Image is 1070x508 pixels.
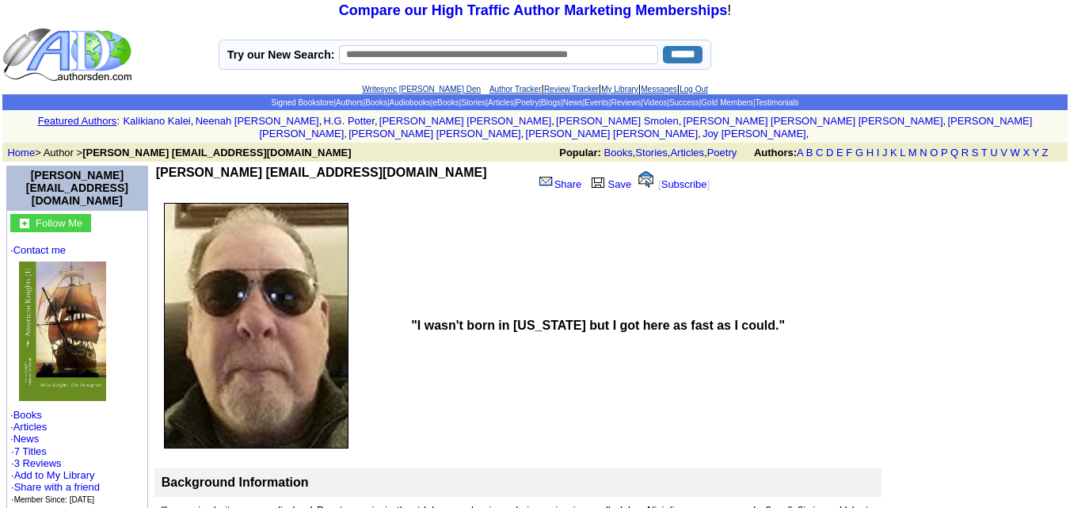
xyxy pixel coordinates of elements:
[669,98,699,107] a: Success
[339,2,727,18] a: Compare our High Traffic Author Marketing Memberships
[638,171,653,188] img: alert.gif
[14,445,47,457] a: 7 Titles
[379,115,551,127] a: [PERSON_NAME] [PERSON_NAME]
[981,147,988,159] a: T
[461,98,485,107] a: Stories
[1000,147,1007,159] a: V
[489,85,542,94] a: Author Tracker
[193,117,195,126] font: i
[390,98,431,107] a: Audiobooks
[1032,147,1038,159] a: Y
[816,147,823,159] a: C
[836,147,843,159] a: E
[10,244,144,506] font: · · · ·
[322,117,323,126] font: i
[13,433,40,445] a: News
[156,166,487,179] b: [PERSON_NAME] [EMAIL_ADDRESS][DOMAIN_NAME]
[684,115,943,127] a: [PERSON_NAME] [PERSON_NAME] [PERSON_NAME]
[411,319,785,332] b: "I wasn't born in [US_STATE] but I got here as fast as I could."
[961,147,969,159] a: R
[38,115,117,127] a: Featured Authors
[611,98,641,107] a: Reviews
[972,147,979,159] a: S
[526,128,698,139] a: [PERSON_NAME] [PERSON_NAME]
[809,130,810,139] font: i
[635,147,667,159] a: Stories
[604,147,633,159] a: Books
[930,147,938,159] a: O
[2,27,135,82] img: logo_ad.gif
[162,476,309,489] b: Background Information
[271,98,798,107] span: | | | | | | | | | | | | | | |
[13,244,66,256] a: Contact me
[563,98,583,107] a: News
[556,115,679,127] a: [PERSON_NAME] Smolen
[826,147,833,159] a: D
[908,147,917,159] a: M
[7,147,35,159] a: Home
[806,147,813,159] a: B
[13,421,48,433] a: Articles
[14,457,62,469] a: 3 Reviews
[588,178,632,190] a: Save
[754,147,797,159] b: Authors:
[554,117,556,126] font: i
[950,147,958,159] a: Q
[378,117,379,126] font: i
[271,98,333,107] a: Signed Bookstore
[14,481,100,493] a: Share with a friend
[164,203,348,449] img: 97917.jpg
[877,147,880,159] a: I
[11,445,100,505] font: · ·
[890,147,897,159] a: K
[324,115,375,127] a: H.G. Potter
[7,147,351,159] font: > Author >
[336,98,363,107] a: Authors
[703,128,806,139] a: Joy [PERSON_NAME]
[524,130,525,139] font: i
[601,85,638,94] a: My Library
[82,147,351,159] b: [PERSON_NAME] [EMAIL_ADDRESS][DOMAIN_NAME]
[701,130,703,139] font: i
[13,409,42,421] a: Books
[559,147,1062,159] font: , , ,
[681,117,683,126] font: i
[855,147,863,159] a: G
[20,219,29,228] img: gc.jpg
[116,115,120,127] font: :
[36,217,82,229] font: Follow Me
[488,98,514,107] a: Articles
[941,147,947,159] a: P
[707,147,737,159] a: Poetry
[900,147,905,159] a: L
[339,2,731,18] font: !
[658,178,661,190] font: [
[661,178,707,190] a: Subscribe
[882,147,888,159] a: J
[26,169,128,207] a: [PERSON_NAME] [EMAIL_ADDRESS][DOMAIN_NAME]
[156,180,512,196] iframe: fb:like Facebook Social Plugin
[1042,147,1049,159] a: Z
[559,147,601,159] b: Popular:
[1011,147,1020,159] a: W
[14,495,95,504] font: Member Since: [DATE]
[362,85,481,94] a: Writesync [PERSON_NAME] Den
[641,85,677,94] a: Messages
[643,98,667,107] a: Videos
[920,147,927,159] a: N
[701,98,753,107] a: Gold Members
[680,85,708,94] a: Log Out
[544,85,599,94] a: Review Tracker
[14,469,95,481] a: Add to My Library
[670,147,704,159] a: Articles
[365,98,387,107] a: Books
[1022,147,1030,159] a: X
[866,147,874,159] a: H
[846,147,852,159] a: F
[707,178,710,190] font: ]
[123,115,1032,139] font: , , , , , , , , , ,
[946,117,947,126] font: i
[541,98,561,107] a: Blogs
